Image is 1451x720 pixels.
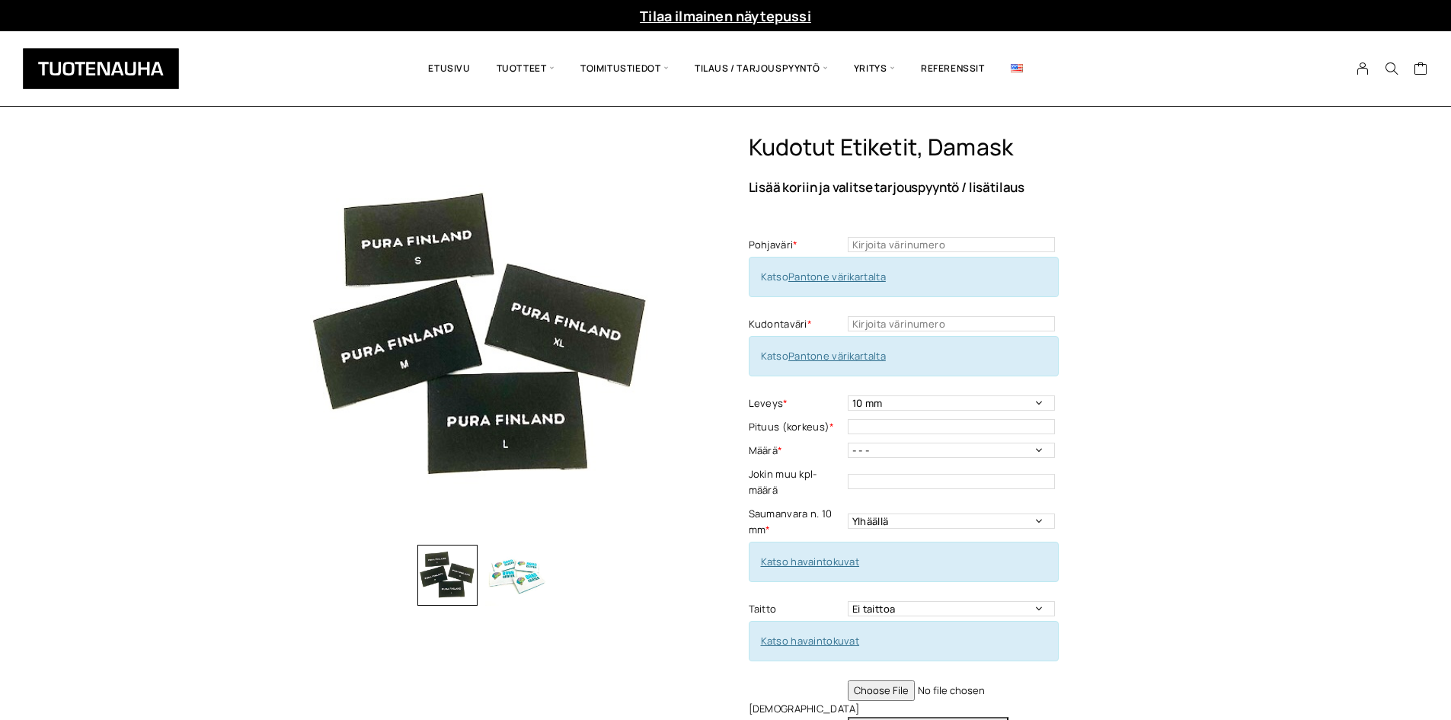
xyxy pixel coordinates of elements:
[841,43,908,94] span: Yritys
[908,43,998,94] a: Referenssit
[749,133,1171,162] h1: Kudotut etiketit, Damask
[567,43,682,94] span: Toimitustiedot
[749,316,844,332] label: Kudontaväri
[749,601,844,617] label: Taitto
[848,237,1055,252] input: Kirjoita värinumero
[761,349,886,363] span: Katso
[761,270,886,283] span: Katso
[749,237,844,253] label: Pohjaväri
[749,506,844,538] label: Saumanvara n. 10 mm
[682,43,841,94] span: Tilaus / Tarjouspyyntö
[23,48,179,89] img: Tuotenauha Oy
[1414,61,1428,79] a: Cart
[1348,62,1378,75] a: My Account
[1377,62,1406,75] button: Search
[749,701,844,717] label: [DEMOGRAPHIC_DATA]
[749,466,844,498] label: Jokin muu kpl-määrä
[761,634,860,648] a: Katso havaintokuvat
[280,133,684,537] img: Tuotenauha Kudotut etiketit, Damask
[1011,64,1023,72] img: English
[415,43,483,94] a: Etusivu
[484,43,567,94] span: Tuotteet
[788,349,886,363] a: Pantone värikartalta
[749,395,844,411] label: Leveys
[640,7,811,25] a: Tilaa ilmainen näytepussi
[749,443,844,459] label: Määrä
[749,181,1171,194] p: Lisää koriin ja valitse tarjouspyyntö / lisätilaus
[848,316,1055,331] input: Kirjoita värinumero
[788,270,886,283] a: Pantone värikartalta
[749,419,844,435] label: Pituus (korkeus)
[485,545,546,606] img: Kudotut etiketit, Damask 2
[761,555,860,568] a: Katso havaintokuvat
